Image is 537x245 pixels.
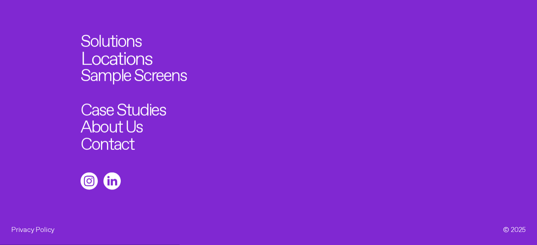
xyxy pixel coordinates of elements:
a: Sample Screens [80,64,186,81]
a: Locations [81,46,152,65]
a: Contact [80,133,134,150]
a: Privacy Policy [11,227,54,230]
a: About Us [80,116,143,133]
a: Case Studies [80,99,166,116]
a: Solutions [80,30,141,47]
div: © 2025 [503,223,526,234]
